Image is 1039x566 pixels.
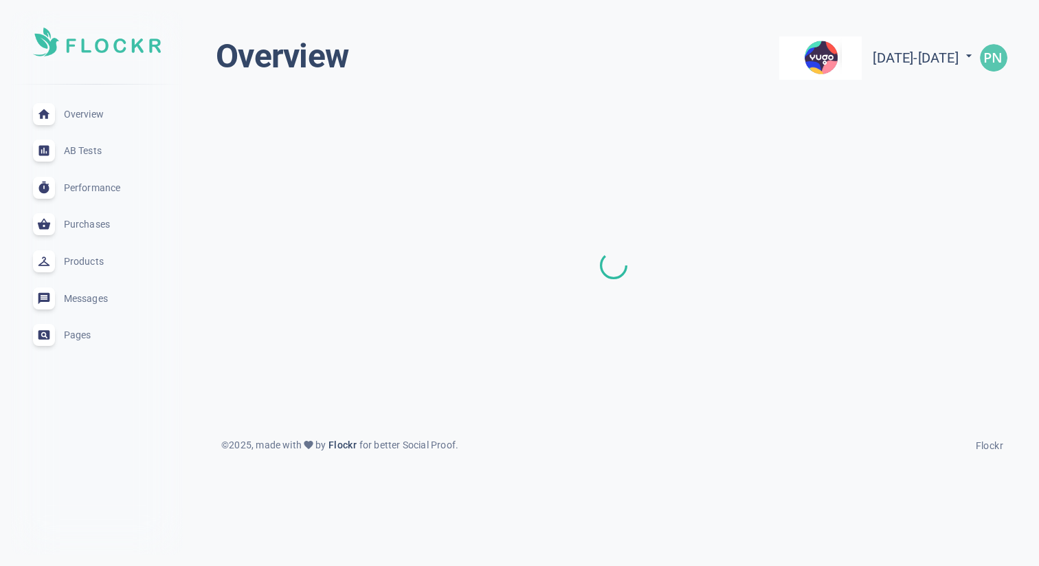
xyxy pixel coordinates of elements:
span: Flockr [976,440,1003,451]
img: yugo [779,36,862,80]
a: Purchases [11,206,183,243]
span: Flockr [326,439,359,450]
a: Overview [11,96,183,133]
img: 77fc8ed366740b1fdd3860917e578afb [980,44,1007,72]
a: Flockr [326,437,359,453]
a: Messages [11,280,183,317]
a: Products [11,243,183,280]
a: AB Tests [11,132,183,169]
div: © 2025 , made with by for better Social Proof. [213,437,467,453]
h1: Overview [216,36,348,77]
a: Pages [11,316,183,353]
span: [DATE] - [DATE] [873,50,976,66]
a: Flockr [976,436,1003,453]
span: favorite [303,439,314,450]
a: Performance [11,169,183,206]
img: Soft UI Logo [33,28,161,56]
